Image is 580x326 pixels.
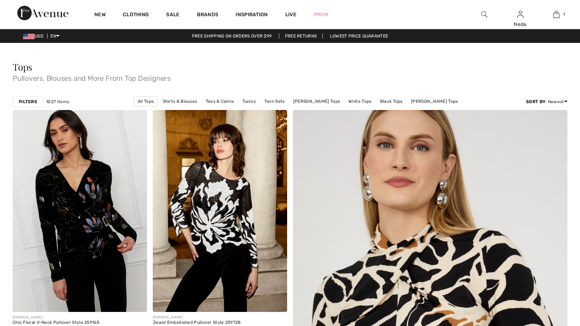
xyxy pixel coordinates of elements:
[186,34,278,39] a: Free shipping on orders over $99
[50,34,59,39] span: EN
[503,21,538,28] div: Neda
[153,320,241,325] div: Jewel Embellished Pullover Style 259728
[345,97,375,106] a: White Tops
[94,12,106,19] a: New
[526,98,567,105] div: : Newest
[517,10,523,19] img: My Info
[526,99,545,104] strong: Sort By
[553,10,559,19] img: My Bag
[13,72,567,82] span: Pullovers, Blouses and More From Top Designers
[197,12,219,19] a: Brands
[123,12,149,19] a: Clothing
[290,97,344,106] a: [PERSON_NAME] Tops
[134,96,158,106] a: All Tops
[166,12,179,19] a: Sale
[563,11,565,18] span: 1
[159,97,201,106] a: Shirts & Blouses
[534,272,573,290] iframe: Opens a widget where you can find more information
[279,34,323,39] a: Free Returns
[481,10,487,19] img: search the website
[13,315,99,320] div: [PERSON_NAME]
[314,11,328,18] a: Prom
[153,110,287,312] img: Jewel Embellished Pullover Style 259728. Black/White
[261,97,289,106] a: Twin Sets
[407,97,461,106] a: [PERSON_NAME] Tops
[376,97,406,106] a: Black Tops
[23,34,46,39] span: USD
[46,98,69,105] span: 1027 items
[17,6,68,20] img: 1ère Avenue
[539,10,574,19] a: 1
[13,61,32,73] span: Tops
[202,97,238,106] a: Tees & Camis
[13,320,99,325] div: Chic Floral V-Neck Pullover Style 259165
[517,11,523,18] a: Sign In
[13,110,147,312] img: Chic Floral V-Neck Pullover Style 259165. Black/Multi
[324,34,394,39] a: Lowest Price Guarantee
[19,98,37,105] strong: Filters
[239,97,260,106] a: Tunics
[285,11,296,18] a: Live
[153,315,241,320] div: [PERSON_NAME]
[236,12,268,19] span: Inspiration
[23,34,35,39] img: US Dollar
